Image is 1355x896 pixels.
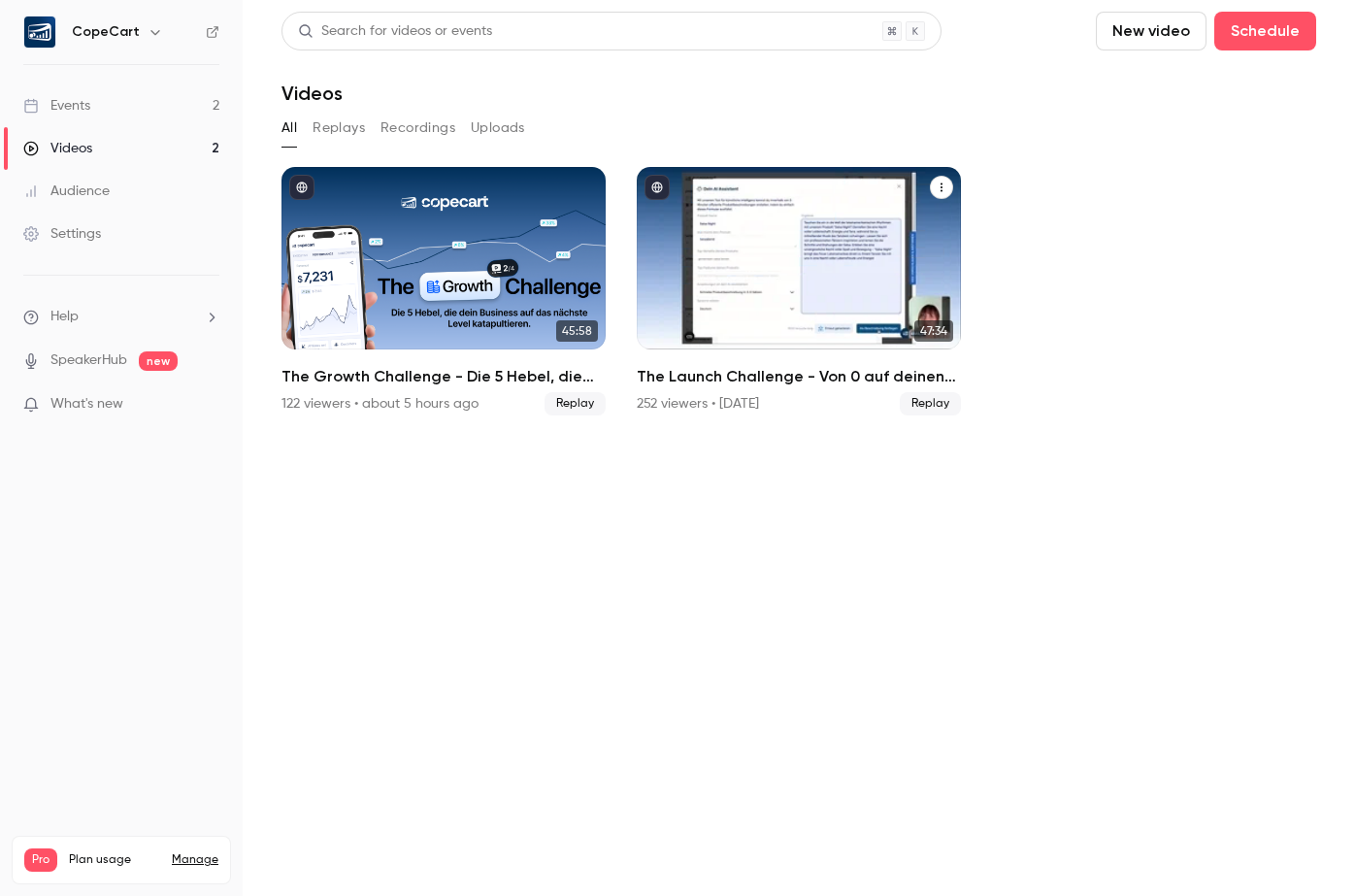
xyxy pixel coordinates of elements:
div: Search for videos or events [298,21,492,42]
a: 47:34The Launch Challenge - Von 0 auf deinen ersten Sale – [PERSON_NAME] als gedacht252 viewers •... [637,167,961,415]
div: Videos [23,139,92,158]
a: 45:58The Growth Challenge - Die 5 Hebel, die dein Business auf das nächste Level katapultieren122... [281,167,606,415]
button: All [281,113,297,144]
h2: The Growth Challenge - Die 5 Hebel, die dein Business auf das nächste Level katapultieren [281,365,606,388]
button: Replays [313,113,365,144]
span: Replay [545,392,606,415]
img: CopeCart [24,17,55,48]
button: published [289,175,314,200]
div: Events [23,96,90,116]
div: 252 viewers • [DATE] [637,394,759,414]
span: Replay [900,392,961,415]
a: Manage [172,852,218,868]
button: Schedule [1214,12,1316,50]
button: published [644,175,670,200]
div: Audience [23,182,110,201]
section: Videos [281,12,1316,884]
button: Recordings [380,113,455,144]
button: Uploads [471,113,525,144]
span: Plan usage [69,852,160,868]
span: 47:34 [914,320,953,342]
ul: Videos [281,167,1316,415]
li: The Growth Challenge - Die 5 Hebel, die dein Business auf das nächste Level katapultieren [281,167,606,415]
span: new [139,351,178,371]
li: The Launch Challenge - Von 0 auf deinen ersten Sale – schneller als gedacht [637,167,961,415]
h1: Videos [281,82,343,105]
span: What's new [50,394,123,415]
div: Settings [23,224,101,244]
a: SpeakerHub [50,350,127,371]
button: New video [1096,12,1206,50]
span: Help [50,307,79,327]
li: help-dropdown-opener [23,307,219,327]
span: 45:58 [556,320,598,342]
span: Pro [24,848,57,872]
h2: The Launch Challenge - Von 0 auf deinen ersten Sale – [PERSON_NAME] als gedacht [637,365,961,388]
h6: CopeCart [72,22,140,42]
div: 122 viewers • about 5 hours ago [281,394,479,414]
